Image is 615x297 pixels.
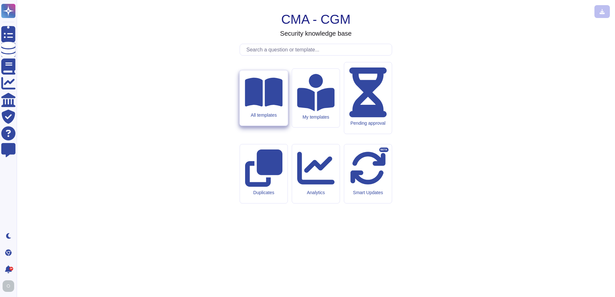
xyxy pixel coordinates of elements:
h3: Security knowledge base [280,30,352,37]
div: My templates [297,114,335,120]
img: user [3,280,14,292]
div: Smart Updates [349,190,387,195]
div: All templates [245,113,282,118]
input: Search a question or template... [243,44,392,55]
div: Pending approval [349,121,387,126]
div: Duplicates [245,190,282,195]
div: Analytics [297,190,335,195]
div: BETA [379,148,389,152]
h1: CMA - CGM [281,12,351,27]
div: 9+ [9,267,13,271]
button: user [1,279,19,293]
